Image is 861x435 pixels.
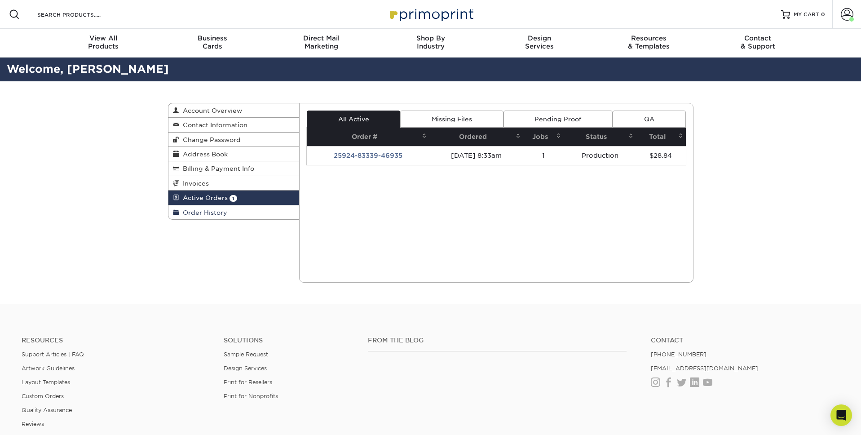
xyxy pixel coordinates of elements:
span: MY CART [794,11,819,18]
th: Status [564,128,636,146]
div: Marketing [267,34,376,50]
a: Quality Assurance [22,407,72,413]
a: BusinessCards [158,29,267,58]
th: Total [636,128,685,146]
span: Direct Mail [267,34,376,42]
th: Jobs [523,128,564,146]
span: Invoices [179,180,209,187]
a: Print for Nonprofits [224,393,278,399]
div: Cards [158,34,267,50]
a: All Active [307,111,400,128]
a: Shop ByIndustry [376,29,485,58]
span: View All [49,34,158,42]
a: Contact& Support [703,29,812,58]
span: Change Password [179,136,241,143]
div: & Templates [594,34,703,50]
div: Industry [376,34,485,50]
td: 25924-83339-46935 [307,146,429,165]
a: Billing & Payment Info [168,161,300,176]
span: Contact Information [179,121,247,129]
h4: Resources [22,337,210,344]
img: Primoprint [386,4,476,24]
a: QA [613,111,685,128]
span: Design [485,34,594,42]
a: Active Orders 1 [168,191,300,205]
a: Print for Resellers [224,379,272,386]
h4: Solutions [224,337,354,344]
a: Design Services [224,365,267,372]
a: Sample Request [224,351,268,358]
td: $28.84 [636,146,685,165]
div: Services [485,34,594,50]
a: Order History [168,205,300,219]
a: DesignServices [485,29,594,58]
a: Account Overview [168,103,300,118]
a: [EMAIL_ADDRESS][DOMAIN_NAME] [651,365,758,372]
span: Billing & Payment Info [179,165,254,172]
a: Invoices [168,176,300,191]
span: 1 [230,195,237,202]
a: Pending Proof [503,111,613,128]
a: Direct MailMarketing [267,29,376,58]
a: Resources& Templates [594,29,703,58]
td: 1 [523,146,564,165]
div: Products [49,34,158,50]
span: Contact [703,34,812,42]
a: [PHONE_NUMBER] [651,351,706,358]
span: Order History [179,209,227,216]
span: Resources [594,34,703,42]
h4: From the Blog [368,337,627,344]
a: Change Password [168,133,300,147]
div: & Support [703,34,812,50]
span: Shop By [376,34,485,42]
th: Order # [307,128,429,146]
div: Open Intercom Messenger [830,404,852,426]
a: Artwork Guidelines [22,365,75,372]
span: Account Overview [179,107,242,114]
span: Active Orders [179,194,228,201]
span: 0 [821,11,825,18]
a: Support Articles | FAQ [22,351,84,358]
a: Custom Orders [22,393,64,399]
a: Contact Information [168,118,300,132]
a: Reviews [22,421,44,427]
a: View AllProducts [49,29,158,58]
th: Ordered [429,128,524,146]
td: Production [564,146,636,165]
td: [DATE] 8:33am [429,146,524,165]
span: Address Book [179,151,228,158]
a: Layout Templates [22,379,70,386]
input: SEARCH PRODUCTS..... [36,9,124,20]
a: Address Book [168,147,300,161]
a: Missing Files [400,111,503,128]
span: Business [158,34,267,42]
a: Contact [651,337,839,344]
